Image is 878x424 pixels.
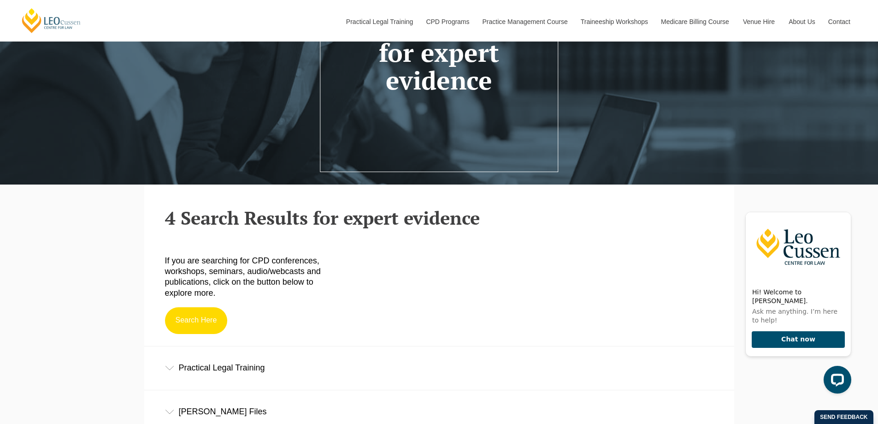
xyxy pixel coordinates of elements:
h1: 4 Search Results for expert evidence [334,11,544,95]
iframe: LiveChat chat widget [738,204,855,401]
a: Venue Hire [736,2,782,42]
a: Traineeship Workshops [574,2,654,42]
a: Medicare Billing Course [654,2,736,42]
a: Practice Management Course [476,2,574,42]
a: CPD Programs [419,2,475,42]
a: About Us [782,2,821,42]
a: [PERSON_NAME] Centre for Law [21,7,82,34]
a: Practical Legal Training [339,2,419,42]
a: Contact [821,2,857,42]
h2: 4 Search Results for expert evidence [165,208,713,228]
p: If you are searching for CPD conferences, workshops, seminars, audio/webcasts and publications, c... [165,256,339,299]
div: Practical Legal Training [144,346,734,389]
a: Search Here [165,307,228,334]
